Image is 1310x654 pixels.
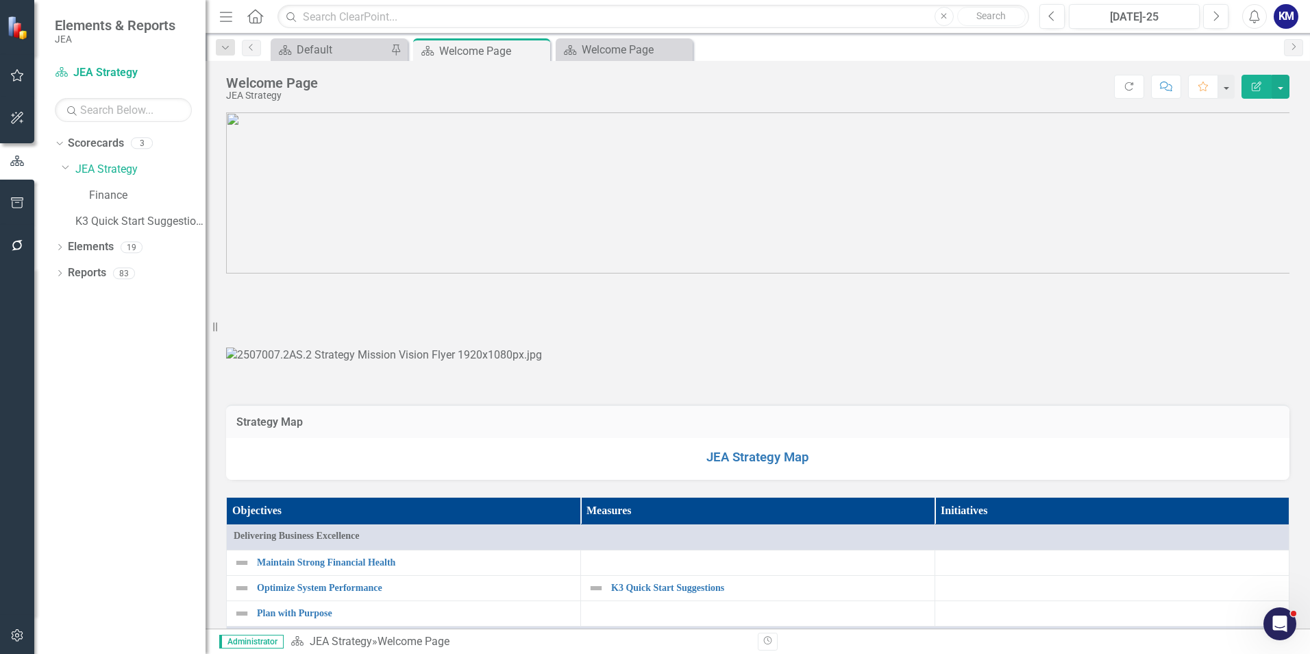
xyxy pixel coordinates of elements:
[234,529,1282,543] span: Delivering Business Excellence
[236,416,1279,428] h3: Strategy Map
[113,267,135,279] div: 83
[227,525,1289,550] td: Double-Click to Edit
[55,17,175,34] span: Elements & Reports
[588,580,604,596] img: Not Defined
[234,605,250,622] img: Not Defined
[378,635,449,648] div: Welcome Page
[55,65,192,81] a: JEA Strategy
[1074,9,1195,25] div: [DATE]-25
[68,265,106,281] a: Reports
[439,43,547,60] div: Welcome Page
[310,635,372,648] a: JEA Strategy
[131,138,153,149] div: 3
[297,41,387,58] div: Default
[957,7,1026,26] button: Search
[75,162,206,178] a: JEA Strategy
[291,634,747,650] div: »
[277,5,1029,29] input: Search ClearPoint...
[706,450,809,465] a: JEA Strategy Map
[219,635,284,649] span: Administrator
[226,112,1289,274] img: mceclip0%20v48.png
[227,601,581,627] td: Double-Click to Edit Right Click for Context Menu
[559,41,689,58] a: Welcome Page
[582,41,689,58] div: Welcome Page
[257,557,573,568] a: Maintain Strong Financial Health
[55,98,192,122] input: Search Below...
[227,627,1289,652] td: Double-Click to Edit
[611,583,928,593] a: K3 Quick Start Suggestions
[226,348,542,363] img: 2507007.2AS.2 Strategy Mission Vision Flyer 1920x1080px.jpg
[75,214,206,230] a: K3 Quick Start Suggestions
[89,188,206,204] a: Finance
[7,16,31,40] img: ClearPoint Strategy
[227,550,581,576] td: Double-Click to Edit Right Click for Context Menu
[1263,607,1296,640] iframe: Intercom live chat
[257,583,573,593] a: Optimize System Performance
[1069,4,1200,29] button: [DATE]-25
[226,75,318,90] div: Welcome Page
[1274,4,1298,29] button: KM
[68,239,114,255] a: Elements
[976,10,1006,21] span: Search
[257,608,573,618] a: Plan with Purpose
[226,90,318,101] div: JEA Strategy
[121,241,143,253] div: 19
[68,136,124,152] a: Scorecards
[274,41,387,58] a: Default
[234,555,250,571] img: Not Defined
[55,34,175,45] small: JEA
[581,576,935,601] td: Double-Click to Edit Right Click for Context Menu
[234,580,250,596] img: Not Defined
[227,576,581,601] td: Double-Click to Edit Right Click for Context Menu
